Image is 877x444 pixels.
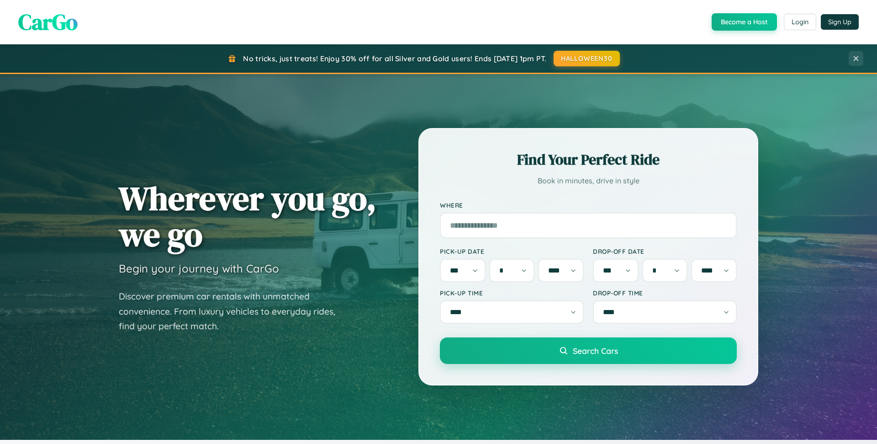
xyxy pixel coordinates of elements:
[440,150,737,170] h2: Find Your Perfect Ride
[440,289,584,297] label: Pick-up Time
[119,180,376,252] h1: Wherever you go, we go
[712,13,777,31] button: Become a Host
[821,14,859,30] button: Sign Up
[440,247,584,255] label: Pick-up Date
[440,201,737,209] label: Where
[119,262,279,275] h3: Begin your journey with CarGo
[554,51,620,66] button: HALLOWEEN30
[440,337,737,364] button: Search Cars
[573,346,618,356] span: Search Cars
[784,14,816,30] button: Login
[440,174,737,187] p: Book in minutes, drive in style
[243,54,546,63] span: No tricks, just treats! Enjoy 30% off for all Silver and Gold users! Ends [DATE] 1pm PT.
[593,247,737,255] label: Drop-off Date
[119,289,347,334] p: Discover premium car rentals with unmatched convenience. From luxury vehicles to everyday rides, ...
[593,289,737,297] label: Drop-off Time
[18,7,78,37] span: CarGo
